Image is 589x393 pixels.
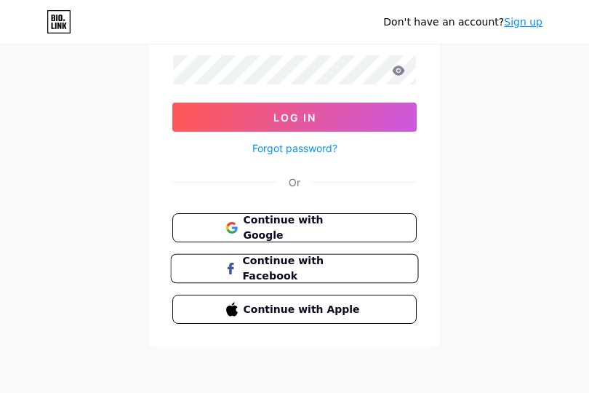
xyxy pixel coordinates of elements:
span: Continue with Google [244,213,364,243]
div: Don't have an account? [383,15,542,30]
button: Continue with Apple [172,295,417,324]
a: Forgot password? [252,140,337,156]
a: Continue with Facebook [172,254,417,283]
span: Continue with Facebook [242,253,364,285]
button: Log In [172,103,417,132]
button: Continue with Facebook [170,254,418,284]
span: Log In [273,111,316,124]
span: Continue with Apple [244,302,364,317]
button: Continue with Google [172,213,417,242]
div: Or [289,175,300,190]
a: Sign up [504,16,542,28]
